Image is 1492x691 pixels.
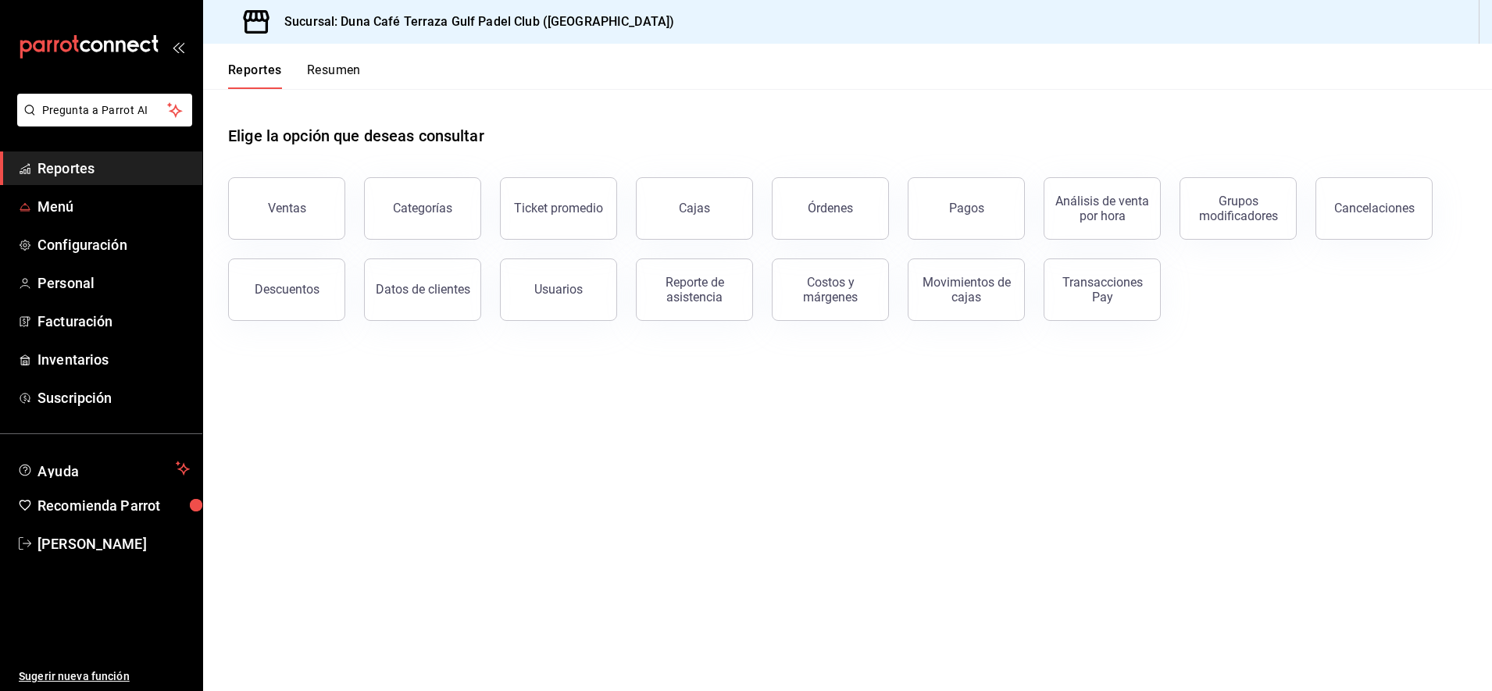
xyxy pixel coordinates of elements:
div: navigation tabs [228,62,361,89]
div: Ticket promedio [514,201,603,215]
button: Costos y márgenes [772,258,889,321]
div: Ventas [268,201,306,215]
button: Grupos modificadores [1180,177,1297,240]
button: Usuarios [500,258,617,321]
div: Datos de clientes [376,282,470,297]
button: Descuentos [228,258,345,321]
span: Sugerir nueva función [19,668,190,685]
button: Reportes [228,62,282,89]
div: Usuarios [534,282,583,297]
span: Menú [37,196,190,217]
span: Personal [37,272,190,294]
button: Resumen [307,62,361,89]
button: Ventas [228,177,345,240]
div: Órdenes [808,201,853,215]
div: Movimientos de cajas [918,275,1015,305]
span: Suscripción [37,387,190,408]
div: Descuentos [255,282,319,297]
div: Transacciones Pay [1054,275,1151,305]
span: [PERSON_NAME] [37,533,190,554]
span: Configuración [37,234,190,255]
button: open_drawer_menu [172,41,184,53]
button: Cancelaciones [1315,177,1433,240]
button: Transacciones Pay [1044,258,1161,321]
span: Recomienda Parrot [37,495,190,516]
h1: Elige la opción que deseas consultar [228,124,484,148]
h3: Sucursal: Duna Café Terraza Gulf Padel Club ([GEOGRAPHIC_DATA]) [272,12,674,31]
div: Análisis de venta por hora [1054,194,1151,223]
a: Pregunta a Parrot AI [11,113,192,130]
span: Ayuda [37,459,170,478]
button: Órdenes [772,177,889,240]
button: Categorías [364,177,481,240]
div: Cancelaciones [1334,201,1415,215]
button: Ticket promedio [500,177,617,240]
button: Análisis de venta por hora [1044,177,1161,240]
button: Movimientos de cajas [908,258,1025,321]
div: Grupos modificadores [1190,194,1287,223]
div: Costos y márgenes [782,275,879,305]
button: Datos de clientes [364,258,481,321]
span: Facturación [37,311,190,332]
button: Pagos [908,177,1025,240]
div: Reporte de asistencia [646,275,743,305]
div: Categorías [393,201,452,215]
button: Pregunta a Parrot AI [17,94,192,126]
button: Reporte de asistencia [636,258,753,321]
div: Pagos [949,201,984,215]
button: Cajas [636,177,753,240]
span: Inventarios [37,349,190,370]
span: Pregunta a Parrot AI [42,102,168,119]
span: Reportes [37,158,190,179]
div: Cajas [679,201,710,215]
